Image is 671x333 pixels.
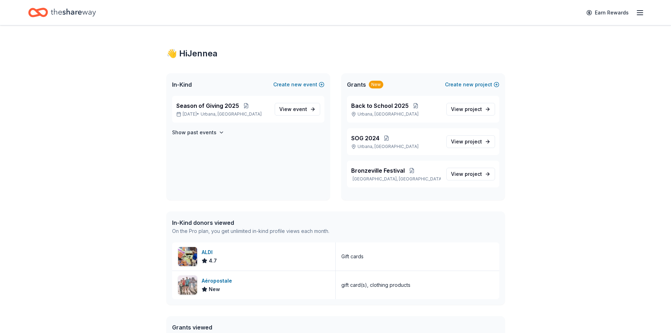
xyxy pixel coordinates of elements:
span: Back to School 2025 [351,101,409,110]
span: In-Kind [172,80,192,89]
h4: Show past events [172,128,216,137]
span: View [451,170,482,178]
img: Image for Aéropostale [178,276,197,295]
a: Earn Rewards [582,6,633,19]
div: Aéropostale [202,277,235,285]
p: Urbana, [GEOGRAPHIC_DATA] [351,111,441,117]
span: Urbana, [GEOGRAPHIC_DATA] [201,111,262,117]
span: 4.7 [209,257,217,265]
span: new [291,80,302,89]
span: new [463,80,474,89]
button: Createnewevent [273,80,324,89]
span: Bronzeville Festival [351,166,405,175]
div: gift card(s), clothing products [341,281,410,289]
span: View [451,105,482,113]
div: New [369,81,383,88]
a: View project [446,135,495,148]
span: project [465,138,482,144]
span: Grants [347,80,366,89]
a: View project [446,103,495,116]
span: View [279,105,307,113]
a: View project [446,168,495,180]
div: Gift cards [341,252,364,261]
p: [GEOGRAPHIC_DATA], [GEOGRAPHIC_DATA] [351,176,441,182]
p: Urbana, [GEOGRAPHIC_DATA] [351,144,441,149]
img: Image for ALDI [178,247,197,266]
span: project [465,171,482,177]
div: Grants viewed [172,323,308,332]
span: project [465,106,482,112]
a: Home [28,4,96,21]
span: View [451,137,482,146]
button: Createnewproject [445,80,499,89]
div: ALDI [202,248,217,257]
div: On the Pro plan, you get unlimited in-kind profile views each month. [172,227,329,235]
a: View event [275,103,320,116]
div: In-Kind donors viewed [172,218,329,227]
span: SOG 2024 [351,134,379,142]
span: event [293,106,307,112]
p: [DATE] • [176,111,269,117]
span: New [209,285,220,294]
div: 👋 Hi Jennea [166,48,505,59]
span: Season of Giving 2025 [176,101,239,110]
button: Show past events [172,128,224,137]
